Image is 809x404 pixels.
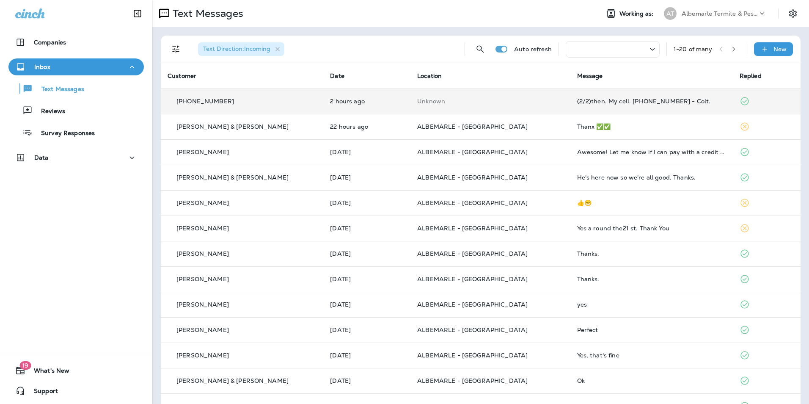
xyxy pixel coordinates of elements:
[577,250,726,257] div: Thanks.
[417,351,528,359] span: ALBEMARLE - [GEOGRAPHIC_DATA]
[417,174,528,181] span: ALBEMARLE - [GEOGRAPHIC_DATA]
[203,45,270,53] span: Text Direction : Incoming
[33,130,95,138] p: Survey Responses
[330,98,404,105] p: Sep 17, 2025 11:34 AM
[8,124,144,141] button: Survey Responses
[577,276,726,282] div: Thanks.
[176,174,289,181] p: [PERSON_NAME] & [PERSON_NAME]
[674,46,713,53] div: 1 - 20 of many
[330,149,404,155] p: Sep 15, 2025 09:02 AM
[417,326,528,334] span: ALBEMARLE - [GEOGRAPHIC_DATA]
[577,149,726,155] div: Awesome! Let me know if I can pay with a credit card over the phone or if you would rather invoic...
[330,123,404,130] p: Sep 16, 2025 03:55 PM
[169,7,243,20] p: Text Messages
[176,225,229,232] p: [PERSON_NAME]
[514,46,552,53] p: Auto refresh
[682,10,758,17] p: Albemarle Termite & Pest Control
[176,377,289,384] p: [PERSON_NAME] & [PERSON_NAME]
[330,72,344,80] span: Date
[330,174,404,181] p: Sep 15, 2025 08:55 AM
[330,276,404,282] p: Sep 12, 2025 10:00 AM
[19,361,31,370] span: 19
[176,327,229,333] p: [PERSON_NAME]
[417,377,528,385] span: ALBEMARLE - [GEOGRAPHIC_DATA]
[417,123,528,130] span: ALBEMARLE - [GEOGRAPHIC_DATA]
[34,64,50,70] p: Inbox
[664,7,677,20] div: AT
[577,327,726,333] div: Perfect
[25,367,69,377] span: What's New
[34,154,49,161] p: Data
[417,250,528,257] span: ALBEMARLE - [GEOGRAPHIC_DATA]
[176,352,229,359] p: [PERSON_NAME]
[8,382,144,399] button: Support
[330,327,404,333] p: Sep 12, 2025 08:37 AM
[330,199,404,206] p: Sep 12, 2025 12:08 PM
[8,362,144,379] button: 19What's New
[417,275,528,283] span: ALBEMARLE - [GEOGRAPHIC_DATA]
[417,98,563,105] p: This customer does not have a last location and the phone number they messaged is not assigned to...
[417,148,528,156] span: ALBEMARLE - [GEOGRAPHIC_DATA]
[176,123,289,130] p: [PERSON_NAME] & [PERSON_NAME]
[34,39,66,46] p: Companies
[417,301,528,308] span: ALBEMARLE - [GEOGRAPHIC_DATA]
[330,377,404,384] p: Sep 11, 2025 02:37 PM
[577,377,726,384] div: Ok
[176,98,234,105] p: [PHONE_NUMBER]
[8,58,144,75] button: Inbox
[176,149,229,155] p: [PERSON_NAME]
[8,34,144,51] button: Companies
[176,250,229,257] p: [PERSON_NAME]
[417,199,528,207] span: ALBEMARLE - [GEOGRAPHIC_DATA]
[330,301,404,308] p: Sep 12, 2025 09:36 AM
[472,41,489,58] button: Search Messages
[8,149,144,166] button: Data
[785,6,801,21] button: Settings
[577,301,726,308] div: yes
[417,72,442,80] span: Location
[176,301,229,308] p: [PERSON_NAME]
[577,98,726,105] div: (2/2)then. My cell. 717-856-5507 - Colt.
[577,352,726,359] div: Yes, that's fine
[330,250,404,257] p: Sep 12, 2025 10:48 AM
[577,199,726,206] div: 👍😁
[577,174,726,181] div: He's here now so we're all good. Thanks.
[577,72,603,80] span: Message
[330,225,404,232] p: Sep 12, 2025 11:46 AM
[126,5,149,22] button: Collapse Sidebar
[8,80,144,97] button: Text Messages
[168,72,196,80] span: Customer
[168,41,184,58] button: Filters
[619,10,655,17] span: Working as:
[417,224,528,232] span: ALBEMARLE - [GEOGRAPHIC_DATA]
[33,108,65,116] p: Reviews
[33,86,84,94] p: Text Messages
[8,102,144,119] button: Reviews
[198,42,284,56] div: Text Direction:Incoming
[577,225,726,232] div: Yes a round the21 st. Thank You
[740,72,762,80] span: Replied
[176,276,229,282] p: [PERSON_NAME]
[773,46,787,53] p: New
[330,352,404,359] p: Sep 12, 2025 08:18 AM
[25,387,58,398] span: Support
[577,123,726,130] div: Thanx ✅✅
[176,199,229,206] p: [PERSON_NAME]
